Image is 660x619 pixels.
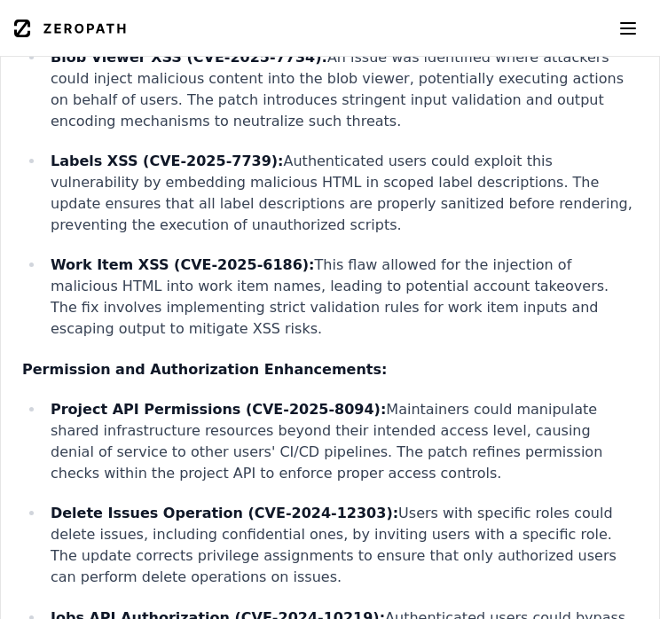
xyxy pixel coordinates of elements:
[51,49,327,66] strong: Blob Viewer XSS (CVE-2025-7734):
[51,399,638,484] p: Maintainers could manipulate shared infrastructure resources beyond their intended access level, ...
[22,361,387,378] strong: Permission and Authorization Enhancements:
[51,153,284,169] strong: Labels XSS (CVE-2025-7739):
[51,47,638,132] p: An issue was identified where attackers could inject malicious content into the blob viewer, pote...
[51,151,638,236] p: Authenticated users could exploit this vulnerability by embedding malicious HTML in scoped label ...
[610,11,646,46] button: Toggle menu
[51,505,398,521] strong: Delete Issues Operation (CVE-2024-12303):
[51,401,386,418] strong: Project API Permissions (CVE-2025-8094):
[51,255,638,340] p: This flaw allowed for the injection of malicious HTML into work item names, leading to potential ...
[51,256,315,273] strong: Work Item XSS (CVE-2025-6186):
[51,503,638,588] p: Users with specific roles could delete issues, including confidential ones, by inviting users wit...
